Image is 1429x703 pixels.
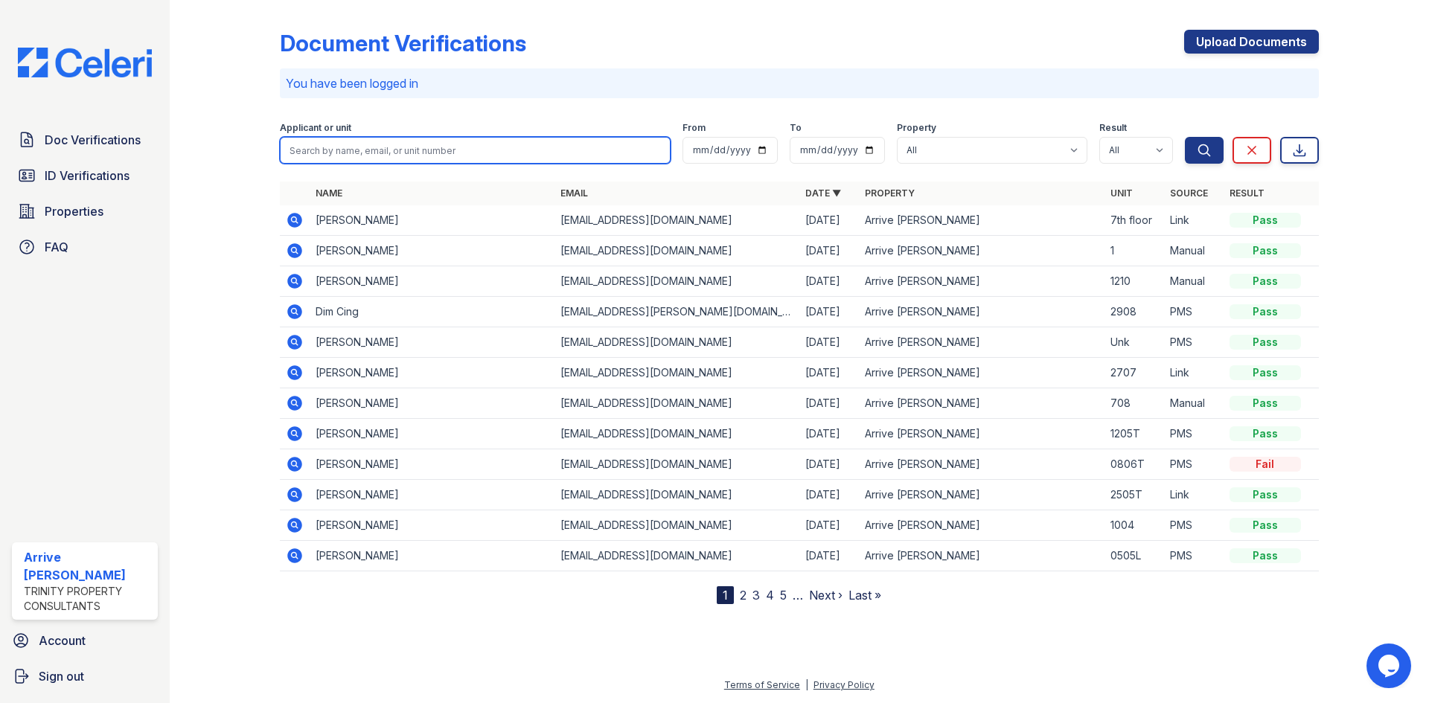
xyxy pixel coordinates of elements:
label: To [790,122,802,134]
a: 3 [752,588,760,603]
td: [DATE] [799,480,859,510]
td: [DATE] [799,358,859,388]
label: From [682,122,706,134]
td: Dim Cing [310,297,554,327]
td: Link [1164,205,1224,236]
td: [PERSON_NAME] [310,236,554,266]
td: PMS [1164,510,1224,541]
span: Properties [45,202,103,220]
td: Arrive [PERSON_NAME] [859,480,1104,510]
a: Unit [1110,187,1133,199]
td: 1004 [1104,510,1164,541]
td: [PERSON_NAME] [310,510,554,541]
td: [DATE] [799,388,859,419]
a: Privacy Policy [813,679,875,690]
td: 0806T [1104,449,1164,480]
td: [PERSON_NAME] [310,388,554,419]
td: [EMAIL_ADDRESS][DOMAIN_NAME] [554,388,799,419]
td: [EMAIL_ADDRESS][DOMAIN_NAME] [554,510,799,541]
a: Account [6,626,164,655]
a: Result [1230,187,1265,199]
td: Manual [1164,388,1224,419]
div: | [805,679,808,690]
td: [DATE] [799,510,859,541]
a: Email [560,187,588,199]
td: 2707 [1104,358,1164,388]
td: [DATE] [799,297,859,327]
td: Manual [1164,236,1224,266]
span: … [793,586,803,604]
td: [PERSON_NAME] [310,205,554,236]
td: [DATE] [799,236,859,266]
input: Search by name, email, or unit number [280,137,671,164]
td: PMS [1164,297,1224,327]
td: [DATE] [799,449,859,480]
a: Next › [809,588,843,603]
td: [EMAIL_ADDRESS][DOMAIN_NAME] [554,419,799,449]
td: 7th floor [1104,205,1164,236]
td: PMS [1164,419,1224,449]
div: Pass [1230,487,1301,502]
a: Sign out [6,661,164,691]
div: Pass [1230,426,1301,441]
label: Applicant or unit [280,122,351,134]
td: [EMAIL_ADDRESS][DOMAIN_NAME] [554,480,799,510]
td: 708 [1104,388,1164,419]
iframe: chat widget [1366,643,1414,688]
td: 1 [1104,236,1164,266]
a: 5 [780,588,787,603]
div: Pass [1230,548,1301,563]
td: [DATE] [799,541,859,571]
td: [EMAIL_ADDRESS][PERSON_NAME][DOMAIN_NAME] [554,297,799,327]
a: Terms of Service [724,679,800,690]
td: Arrive [PERSON_NAME] [859,297,1104,327]
span: Sign out [39,667,84,685]
span: FAQ [45,238,68,256]
td: PMS [1164,449,1224,480]
p: You have been logged in [286,74,1313,92]
td: Arrive [PERSON_NAME] [859,449,1104,480]
td: Arrive [PERSON_NAME] [859,541,1104,571]
div: Pass [1230,335,1301,350]
td: Arrive [PERSON_NAME] [859,236,1104,266]
div: Document Verifications [280,30,526,57]
span: Account [39,632,86,649]
a: ID Verifications [12,161,158,190]
td: [DATE] [799,327,859,358]
td: [PERSON_NAME] [310,358,554,388]
div: Arrive [PERSON_NAME] [24,548,152,584]
td: [PERSON_NAME] [310,419,554,449]
td: [DATE] [799,419,859,449]
td: [DATE] [799,266,859,297]
div: Pass [1230,243,1301,258]
img: CE_Logo_Blue-a8612792a0a2168367f1c8372b55b34899dd931a85d93a1a3d3e32e68fde9ad4.png [6,48,164,77]
a: 2 [740,588,747,603]
td: [EMAIL_ADDRESS][DOMAIN_NAME] [554,327,799,358]
td: [EMAIL_ADDRESS][DOMAIN_NAME] [554,449,799,480]
a: Date ▼ [805,187,841,199]
a: Last » [848,588,881,603]
td: Arrive [PERSON_NAME] [859,388,1104,419]
td: [DATE] [799,205,859,236]
td: Arrive [PERSON_NAME] [859,419,1104,449]
div: Pass [1230,365,1301,380]
td: Arrive [PERSON_NAME] [859,358,1104,388]
div: Pass [1230,396,1301,411]
a: Upload Documents [1184,30,1319,54]
td: Manual [1164,266,1224,297]
div: Pass [1230,213,1301,228]
div: Pass [1230,304,1301,319]
div: Pass [1230,274,1301,289]
td: [EMAIL_ADDRESS][DOMAIN_NAME] [554,236,799,266]
label: Result [1099,122,1127,134]
span: Doc Verifications [45,131,141,149]
div: Trinity Property Consultants [24,584,152,614]
td: 1205T [1104,419,1164,449]
td: [PERSON_NAME] [310,541,554,571]
a: Source [1170,187,1208,199]
td: [PERSON_NAME] [310,327,554,358]
a: Properties [12,196,158,226]
div: 1 [717,586,734,604]
td: Unk [1104,327,1164,358]
a: FAQ [12,232,158,262]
